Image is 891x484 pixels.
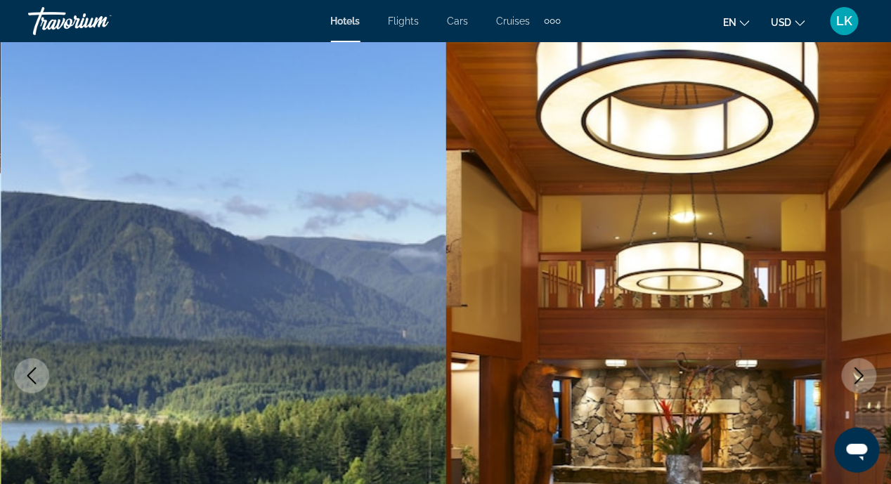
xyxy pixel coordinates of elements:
[835,428,880,473] iframe: Button to launch messaging window
[14,358,49,393] button: Previous image
[771,12,805,32] button: Change currency
[331,15,360,27] a: Hotels
[826,6,863,36] button: User Menu
[837,14,853,28] span: LK
[28,3,169,39] a: Travorium
[723,17,736,28] span: en
[497,15,531,27] a: Cruises
[389,15,420,27] a: Flights
[448,15,469,27] a: Cars
[771,17,792,28] span: USD
[545,10,561,32] button: Extra navigation items
[723,12,750,32] button: Change language
[842,358,877,393] button: Next image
